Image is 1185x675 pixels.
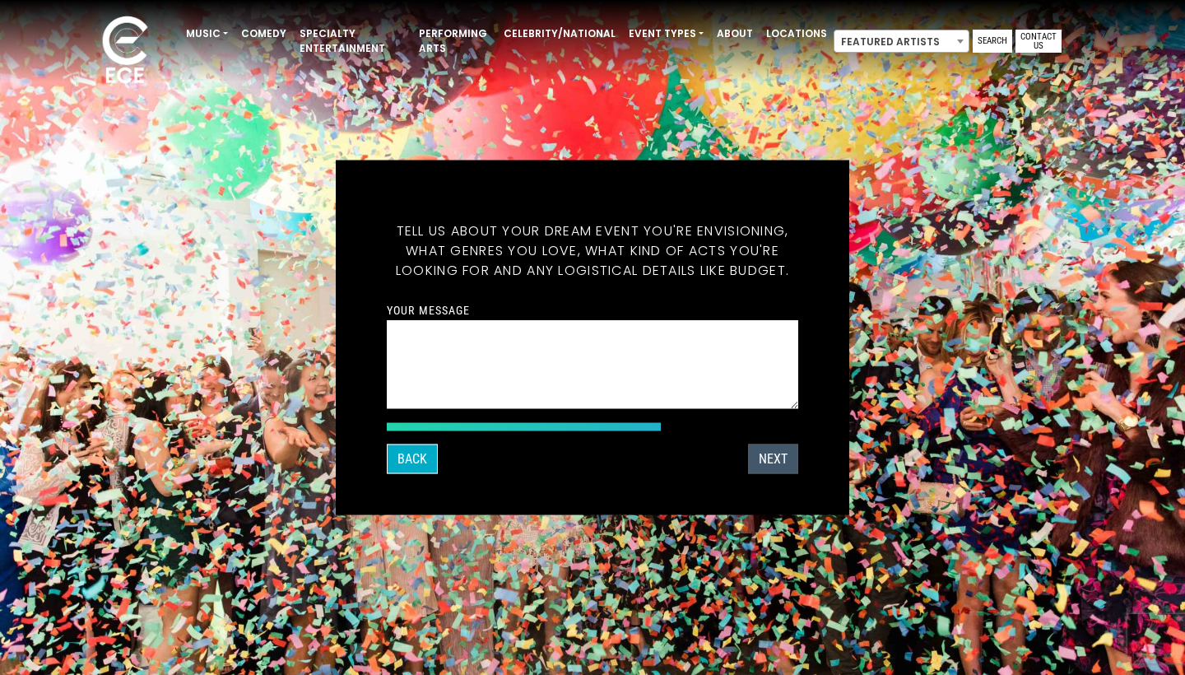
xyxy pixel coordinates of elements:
h5: Tell us about your dream event you're envisioning, what genres you love, what kind of acts you're... [387,202,798,300]
a: About [710,20,760,48]
span: Featured Artists [834,30,969,54]
a: Music [179,20,235,48]
a: Contact Us [1015,30,1062,53]
a: Event Types [622,20,710,48]
a: Celebrity/National [497,20,622,48]
button: Next [748,445,798,474]
span: Featured Artists [834,30,969,53]
a: Comedy [235,20,293,48]
a: Specialty Entertainment [293,20,412,63]
button: Back [387,445,438,474]
a: Search [973,30,1012,53]
a: Performing Arts [412,20,497,63]
label: Your message [387,303,470,318]
img: ece_new_logo_whitev2-1.png [84,12,166,91]
a: Locations [760,20,834,48]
